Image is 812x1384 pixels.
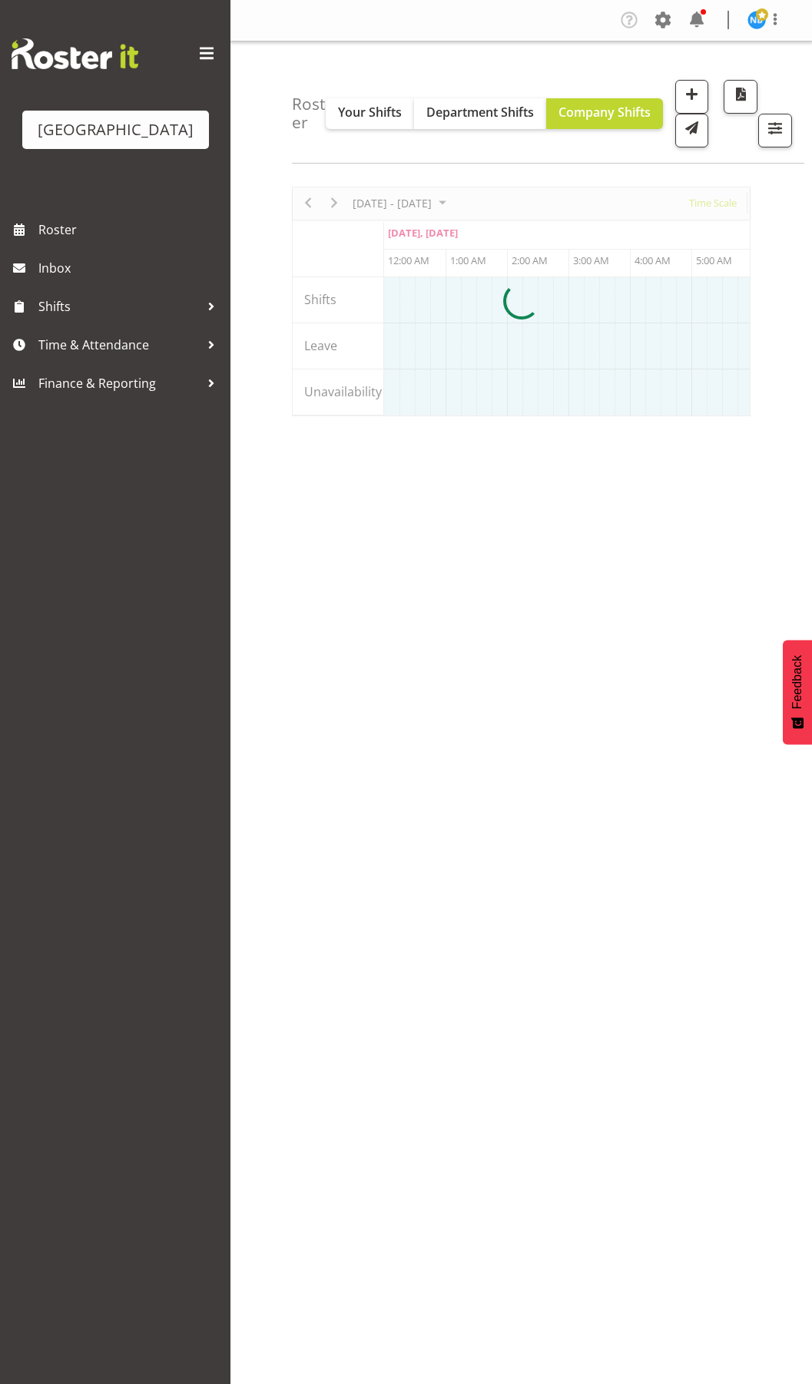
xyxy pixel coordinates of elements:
span: Finance & Reporting [38,372,200,395]
button: Your Shifts [326,98,414,129]
span: Shifts [38,295,200,318]
span: Inbox [38,257,223,280]
button: Department Shifts [414,98,546,129]
button: Send a list of all shifts for the selected filtered period to all rostered employees. [675,114,709,147]
span: Roster [38,218,223,241]
img: nicoel-boschman11219.jpg [747,11,766,29]
span: Time & Attendance [38,333,200,356]
h4: Roster [292,95,326,131]
button: Filter Shifts [758,114,792,147]
span: Feedback [790,655,804,709]
img: Rosterit website logo [12,38,138,69]
span: Company Shifts [558,104,651,121]
button: Feedback - Show survey [783,640,812,744]
button: Add a new shift [675,80,709,114]
div: [GEOGRAPHIC_DATA] [38,118,194,141]
button: Download a PDF of the roster according to the set date range. [724,80,757,114]
span: Your Shifts [338,104,402,121]
button: Company Shifts [546,98,663,129]
span: Department Shifts [426,104,534,121]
